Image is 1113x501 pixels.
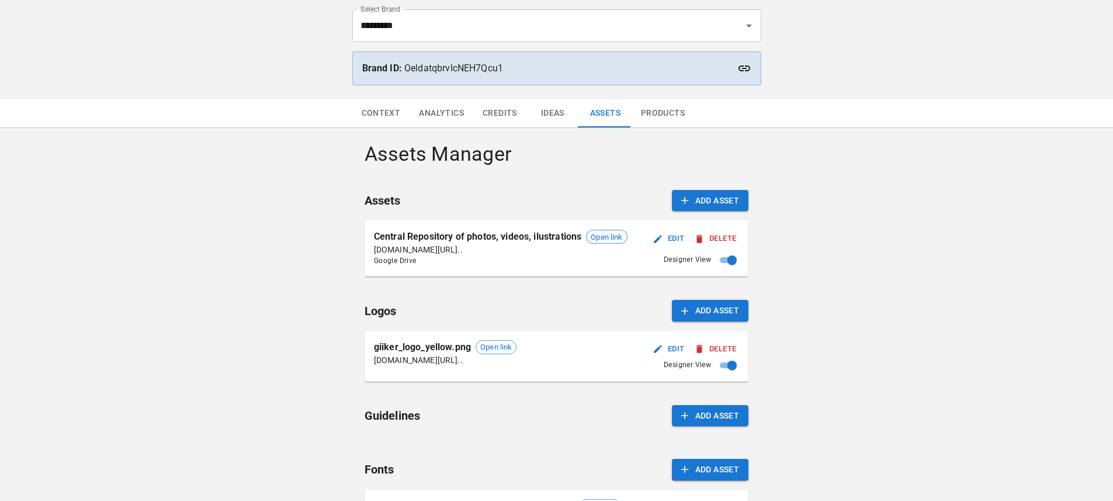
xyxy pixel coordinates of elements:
button: Analytics [410,99,473,127]
button: Ideas [526,99,579,127]
button: Edit [650,340,688,358]
div: Open link [586,230,627,244]
p: [DOMAIN_NAME][URL].. [374,354,517,366]
h6: Assets [365,191,401,210]
p: giiker_logo_yellow.png [374,340,471,354]
button: Delete [692,340,739,358]
button: Add Asset [672,190,749,212]
span: Google Drive [374,255,627,267]
button: Assets [579,99,632,127]
p: OeldatqbrvIcNEH7Qcu1 [362,61,751,75]
p: Central Repository of photos, videos, ilustrations [374,230,582,244]
button: Add Asset [672,300,749,322]
span: Open link [587,232,626,243]
button: Add Asset [672,405,749,427]
strong: Brand ID: [362,63,402,74]
h4: Assets Manager [365,142,749,167]
button: Products [632,99,694,127]
span: Open link [476,341,516,353]
button: Delete [692,230,739,248]
h6: Fonts [365,460,394,479]
span: Designer View [664,254,711,266]
div: Open link [476,340,516,354]
button: Add Asset [672,459,749,481]
span: Designer View [664,360,711,371]
button: Edit [650,230,688,248]
button: Credits [473,99,526,127]
button: Context [352,99,410,127]
p: [DOMAIN_NAME][URL].. [374,244,627,255]
h6: Logos [365,302,397,320]
button: Open [741,18,757,34]
label: Select Brand [360,4,400,14]
h6: Guidelines [365,406,421,425]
